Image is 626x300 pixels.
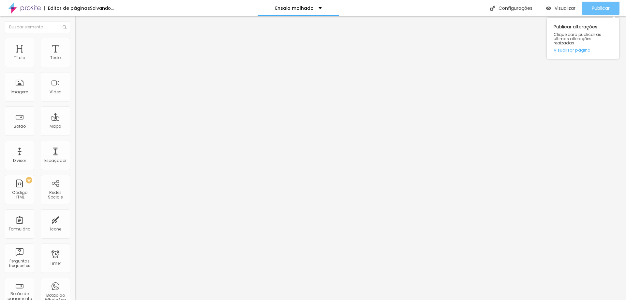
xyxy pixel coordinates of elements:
div: Vídeo [50,90,61,94]
div: Ícone [50,227,61,231]
a: Visualizar página [554,48,612,52]
span: Publicar [592,6,610,11]
div: Espaçador [44,158,67,163]
div: Código HTML [7,190,32,200]
div: Divisor [13,158,26,163]
div: Formulário [9,227,30,231]
button: Publicar [582,2,619,15]
div: Botão [14,124,26,129]
p: Ensaio molhado [275,6,314,10]
button: Visualizar [539,2,582,15]
div: Publicar alterações [547,18,619,59]
div: Perguntas frequentes [7,259,32,268]
span: Clique para publicar as ultimas alterações reaizadas [554,32,612,45]
div: Mapa [50,124,61,129]
img: Icone [63,25,67,29]
div: Texto [50,55,61,60]
img: view-1.svg [546,6,551,11]
div: Título [14,55,25,60]
img: Icone [490,6,495,11]
div: Imagem [11,90,28,94]
div: Editor de páginas [44,6,90,10]
div: Timer [50,261,61,266]
input: Buscar elemento [5,21,70,33]
div: Salvando... [90,6,114,10]
div: Redes Sociais [42,190,68,200]
span: Visualizar [555,6,575,11]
